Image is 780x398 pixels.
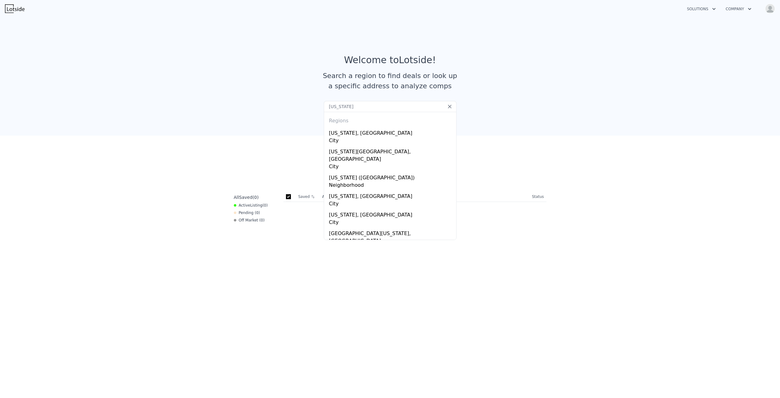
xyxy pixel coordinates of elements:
div: Neighborhood [329,182,454,190]
div: Search a region to find deals or look up a specific address to analyze comps [321,71,460,91]
div: Pending ( 0 ) [234,210,260,215]
img: avatar [765,4,775,14]
div: All ( 0 ) [234,194,259,200]
button: Solutions [682,3,721,15]
div: Welcome to Lotside ! [344,55,436,66]
span: Active ( 0 ) [239,203,268,208]
th: Saved [296,192,320,202]
div: City [329,137,454,146]
th: Status [529,192,546,202]
div: [US_STATE] ([GEOGRAPHIC_DATA]) [329,172,454,182]
img: Lotside [5,4,25,13]
th: Address [320,192,530,202]
div: [US_STATE], [GEOGRAPHIC_DATA] [329,209,454,219]
div: City [329,200,454,209]
div: Off Market ( 0 ) [234,218,265,223]
div: [US_STATE], [GEOGRAPHIC_DATA] [329,190,454,200]
span: Saved [239,195,252,200]
div: Saved Properties [231,155,549,167]
div: Save properties to see them here [231,172,549,182]
div: [US_STATE], [GEOGRAPHIC_DATA] [329,127,454,137]
div: City [329,219,454,227]
input: Search an address or region... [324,101,457,112]
div: [GEOGRAPHIC_DATA][US_STATE], [GEOGRAPHIC_DATA] [329,227,454,245]
span: Listing [250,203,263,208]
button: Company [721,3,756,15]
div: Regions [327,112,454,127]
div: City [329,163,454,172]
div: [US_STATE][GEOGRAPHIC_DATA], [GEOGRAPHIC_DATA] [329,146,454,163]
